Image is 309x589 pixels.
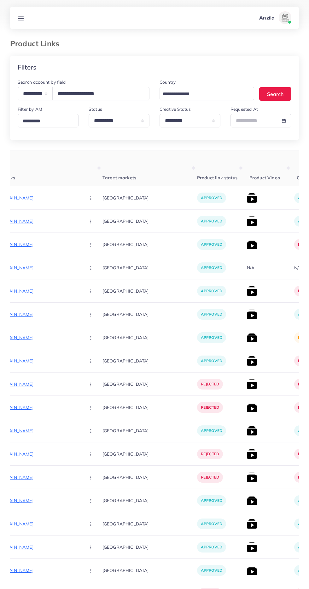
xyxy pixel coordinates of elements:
p: Anzila [259,14,275,21]
p: approved [197,332,226,343]
p: approved [197,519,226,529]
img: list product video [247,333,257,343]
img: list product video [247,542,257,552]
p: [GEOGRAPHIC_DATA] [102,214,197,228]
p: approved [197,286,226,296]
p: rejected [197,402,223,413]
p: [GEOGRAPHIC_DATA] [102,424,197,438]
p: [GEOGRAPHIC_DATA] [102,191,197,205]
label: Search account by field [18,79,66,85]
p: [GEOGRAPHIC_DATA] [102,493,197,508]
p: [GEOGRAPHIC_DATA] [102,261,197,275]
p: approved [197,239,226,250]
img: list product video [247,472,257,482]
p: approved [197,193,226,203]
p: [GEOGRAPHIC_DATA] [102,540,197,554]
img: list product video [247,239,257,250]
p: [GEOGRAPHIC_DATA] [102,517,197,531]
p: approved [197,495,226,506]
h3: Product Links [10,39,64,48]
p: [GEOGRAPHIC_DATA] [102,330,197,345]
img: list product video [247,379,257,389]
img: list product video [247,286,257,296]
p: [GEOGRAPHIC_DATA] [102,354,197,368]
p: [GEOGRAPHIC_DATA] [102,307,197,321]
p: approved [197,356,226,366]
div: Search for option [160,87,254,100]
p: rejected [197,379,223,390]
img: list product video [247,402,257,412]
p: [GEOGRAPHIC_DATA] [102,237,197,251]
label: Status [89,106,102,112]
p: [GEOGRAPHIC_DATA] [102,400,197,414]
p: approved [197,216,226,227]
span: Product Video [249,175,280,181]
img: list product video [247,519,257,529]
p: approved [197,309,226,320]
label: Country [160,79,176,85]
span: Product link status [197,175,237,181]
p: [GEOGRAPHIC_DATA] [102,447,197,461]
img: list product video [247,496,257,506]
p: rejected [197,472,223,483]
img: avatar [279,11,291,24]
div: N/A [247,265,254,271]
label: Filter by AM [18,106,42,112]
label: Requested At [230,106,258,112]
div: Search for option [18,114,79,127]
p: approved [197,425,226,436]
img: list product video [247,193,257,203]
a: Anzilaavatar [256,11,294,24]
p: approved [197,262,226,273]
h4: Filters [18,63,36,71]
label: Creative Status [160,106,191,112]
span: Target markets [102,175,136,181]
p: [GEOGRAPHIC_DATA] [102,377,197,391]
p: rejected [197,449,223,459]
img: list product video [247,216,257,226]
p: approved [197,565,226,576]
input: Search for option [20,116,75,126]
input: Search for option [160,89,246,99]
p: [GEOGRAPHIC_DATA] [102,284,197,298]
p: [GEOGRAPHIC_DATA] [102,563,197,577]
img: list product video [247,565,257,575]
p: [GEOGRAPHIC_DATA] [102,470,197,484]
p: approved [197,542,226,553]
img: list product video [247,449,257,459]
button: Search [259,87,291,101]
div: N/A [294,265,302,271]
img: list product video [247,309,257,319]
img: list product video [247,426,257,436]
img: list product video [247,356,257,366]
